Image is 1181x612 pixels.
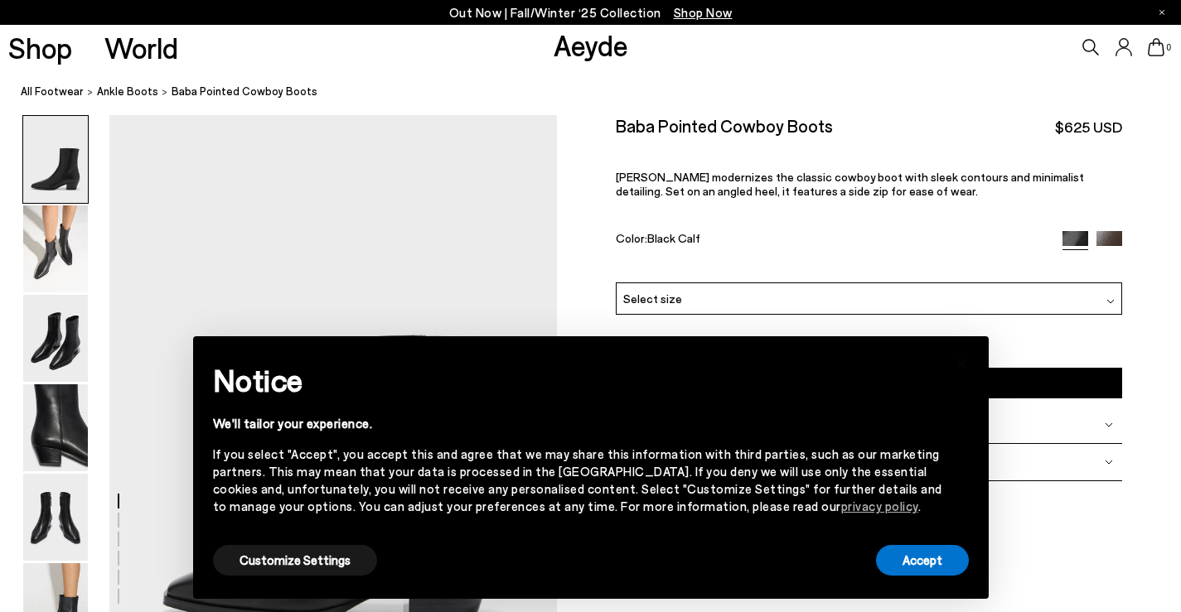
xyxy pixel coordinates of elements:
[213,545,377,576] button: Customize Settings
[647,231,700,245] span: Black Calf
[616,231,1046,250] div: Color:
[841,499,918,513] a: privacy policy
[449,2,733,23] p: Out Now | Fall/Winter ‘25 Collection
[104,33,178,62] a: World
[97,83,158,100] a: ankle boots
[1105,458,1113,466] img: svg%3E
[942,341,982,381] button: Close this notice
[1055,117,1122,137] span: $625 USD
[23,384,88,471] img: Baba Pointed Cowboy Boots - Image 4
[1105,421,1113,429] img: svg%3E
[616,170,1121,198] p: [PERSON_NAME] modernizes the classic cowboy boot with sleek contours and minimalist detailing. Se...
[616,115,833,136] h2: Baba Pointed Cowboy Boots
[21,83,84,100] a: All Footwear
[1106,297,1115,306] img: svg%3E
[956,349,968,373] span: ×
[23,474,88,561] img: Baba Pointed Cowboy Boots - Image 5
[1148,38,1164,56] a: 0
[23,205,88,292] img: Baba Pointed Cowboy Boots - Image 2
[23,116,88,203] img: Baba Pointed Cowboy Boots - Image 1
[554,27,628,62] a: Aeyde
[623,290,682,307] span: Select size
[213,415,942,432] div: We'll tailor your experience.
[213,446,942,515] div: If you select "Accept", you accept this and agree that we may share this information with third p...
[97,84,158,98] span: ankle boots
[674,5,733,20] span: Navigate to /collections/new-in
[876,545,969,576] button: Accept
[21,70,1181,115] nav: breadcrumb
[23,295,88,382] img: Baba Pointed Cowboy Boots - Image 3
[213,359,942,402] h2: Notice
[1164,43,1173,52] span: 0
[8,33,72,62] a: Shop
[172,83,317,100] span: Baba Pointed Cowboy Boots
